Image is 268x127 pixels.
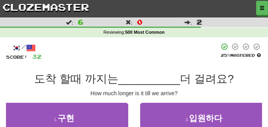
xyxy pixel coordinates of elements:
div: Mastered [219,52,262,58]
span: 도착 할때 까지는 [34,73,118,85]
span: 구현 [58,114,74,123]
span: 더 걸려요? [180,73,233,85]
strong: 500 Most Common [125,30,164,35]
span: 0 [137,18,143,26]
small: 1 . [54,117,58,122]
span: : [185,19,192,25]
span: : [66,19,73,25]
span: 25 % [221,53,230,58]
div: How much longer is it till we arrive? [6,89,262,97]
span: 6 [78,18,83,26]
span: __________ [118,73,180,85]
small: 2 . [185,117,189,122]
span: 입원하다 [189,114,222,123]
div: / [6,43,42,53]
span: : [125,19,133,25]
span: Score: [6,54,27,60]
span: 32 [32,53,42,60]
span: 2 [197,18,202,26]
